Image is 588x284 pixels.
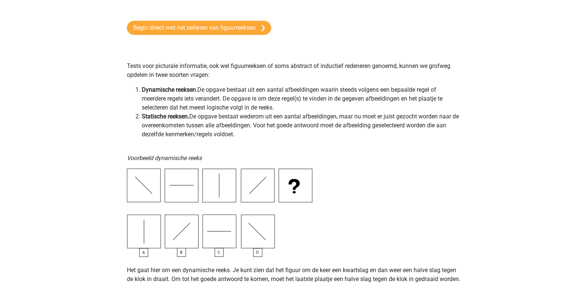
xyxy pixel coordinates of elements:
[127,154,202,161] i: Voorbeeld dynamische reeks
[127,44,461,79] p: Tests voor picturale informatie, ook wel figuurreeksen of soms abstract of inductief redeneren ge...
[142,86,197,93] b: Dynamische reeksen.
[142,85,461,112] li: De opgave bestaat uit een aantal afbeeldingen waarin steeds volgens een bepaalde regel of meerder...
[127,21,271,35] a: Begin direct met het oefenen van figuurreeksen
[262,25,265,32] img: arrow-right.e5bd35279c78.svg
[127,169,312,257] img: Inductive Reasoning Example1.png
[142,112,461,139] li: De opgave bestaat wederom uit een aantal afbeeldingen, maar nu moet er juist gezocht worden naar ...
[142,113,189,120] b: Statische reeksen.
